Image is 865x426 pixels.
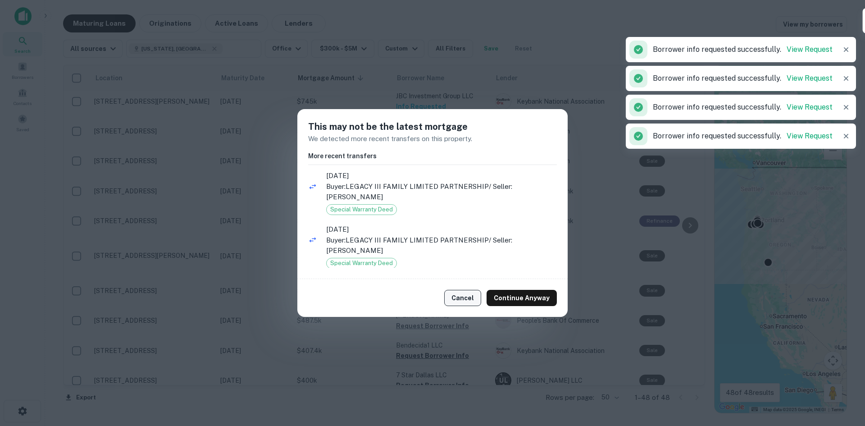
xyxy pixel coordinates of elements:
iframe: Chat Widget [820,325,865,368]
a: View Request [787,132,833,140]
p: Borrower info requested successfully. [653,44,833,55]
a: View Request [787,74,833,82]
p: We detected more recent transfers on this property. [308,133,557,144]
span: Special Warranty Deed [327,259,396,268]
span: Special Warranty Deed [327,205,396,214]
span: [DATE] [326,170,557,181]
h5: This may not be the latest mortgage [308,120,557,133]
p: Borrower info requested successfully. [653,131,833,142]
div: Special Warranty Deed [326,258,397,269]
div: Special Warranty Deed [326,204,397,215]
p: Borrower info requested successfully. [653,102,833,113]
p: Buyer: LEGACY III FAMILY LIMITED PARTNERSHIP / Seller: [PERSON_NAME] [326,235,557,256]
a: View Request [787,103,833,111]
button: Continue Anyway [487,290,557,306]
h6: More recent transfers [308,151,557,161]
span: [DATE] [326,224,557,235]
a: View Request [787,45,833,54]
p: Borrower info requested successfully. [653,73,833,84]
p: Buyer: LEGACY III FAMILY LIMITED PARTNERSHIP / Seller: [PERSON_NAME] [326,181,557,202]
button: Cancel [444,290,481,306]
